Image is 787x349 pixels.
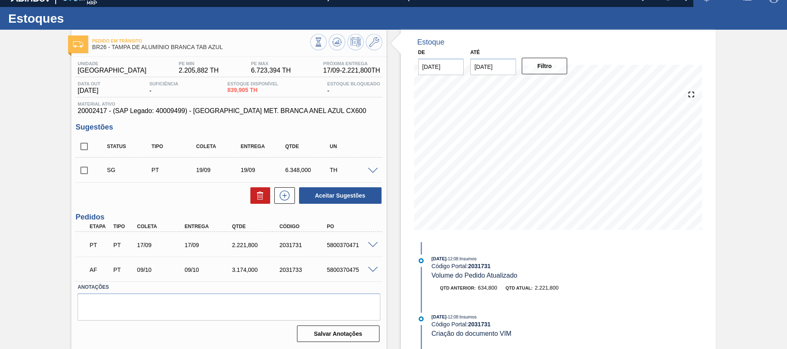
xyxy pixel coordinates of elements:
[468,321,491,328] strong: 2031731
[325,266,378,273] div: 5800370475
[246,187,270,204] div: Excluir Sugestões
[179,61,219,66] span: PE MIN
[295,186,382,205] div: Aceitar Sugestões
[419,316,424,321] img: atual
[522,58,568,74] button: Filtro
[182,266,236,273] div: 09/10/2025
[194,167,243,173] div: 19/09/2025
[78,67,146,74] span: [GEOGRAPHIC_DATA]
[78,87,100,94] span: [DATE]
[227,87,278,93] span: 839,905 TH
[92,44,310,50] span: BR26 - TAMPA DE ALUMÍNIO BRANCA TAB AZUL
[323,67,380,74] span: 17/09 - 2.221,800 TH
[535,285,558,291] span: 2.221,800
[431,314,446,319] span: [DATE]
[78,61,146,66] span: Unidade
[251,61,291,66] span: PE MAX
[73,41,83,47] img: Ícone
[87,224,112,229] div: Etapa
[505,285,533,290] span: Qtd atual:
[431,256,446,261] span: [DATE]
[147,81,180,94] div: -
[90,242,110,248] p: PT
[135,224,188,229] div: Coleta
[149,81,178,86] span: Suficiência
[458,256,477,261] span: : Insumos
[87,261,112,279] div: Aguardando Faturamento
[277,266,330,273] div: 2031733
[277,224,330,229] div: Código
[470,50,480,55] label: Até
[111,224,136,229] div: Tipo
[251,67,291,74] span: 6.723,394 TH
[92,38,310,43] span: Pedido em Trânsito
[194,144,243,149] div: Coleta
[283,167,332,173] div: 6.348,000
[478,285,497,291] span: 634,800
[447,257,458,261] span: - 12:08
[417,38,445,47] div: Estoque
[431,330,511,337] span: Criação do documento VIM
[277,242,330,248] div: 2031731
[366,34,382,50] button: Ir ao Master Data / Geral
[418,50,425,55] label: De
[230,224,283,229] div: Qtde
[299,187,382,204] button: Aceitar Sugestões
[325,81,382,94] div: -
[111,242,136,248] div: Pedido de Transferência
[230,266,283,273] div: 3.174,000
[135,266,188,273] div: 09/10/2025
[135,242,188,248] div: 17/09/2025
[468,263,491,269] strong: 2031731
[270,187,295,204] div: Nova sugestão
[78,281,380,293] label: Anotações
[470,59,516,75] input: dd/mm/yyyy
[328,167,377,173] div: TH
[447,315,458,319] span: - 12:08
[149,167,199,173] div: Pedido de Transferência
[227,81,278,86] span: Estoque Disponível
[325,224,378,229] div: PO
[431,321,627,328] div: Código Portal:
[179,67,219,74] span: 2.205,882 TH
[238,167,288,173] div: 19/09/2025
[75,123,382,132] h3: Sugestões
[230,242,283,248] div: 2.221,800
[149,144,199,149] div: Tipo
[78,101,380,106] span: Material ativo
[458,314,477,319] span: : Insumos
[182,224,236,229] div: Entrega
[327,81,380,86] span: Estoque Bloqueado
[105,167,154,173] div: Sugestão Criada
[182,242,236,248] div: 17/09/2025
[325,242,378,248] div: 5800370471
[328,144,377,149] div: UN
[238,144,288,149] div: Entrega
[431,272,517,279] span: Volume do Pedido Atualizado
[111,266,136,273] div: Pedido de Transferência
[323,61,380,66] span: Próxima Entrega
[297,325,379,342] button: Salvar Anotações
[78,107,380,115] span: 20002417 - (SAP Legado: 40009499) - [GEOGRAPHIC_DATA] MET. BRANCA ANEL AZUL CX600
[310,34,327,50] button: Visão Geral dos Estoques
[8,14,155,23] h1: Estoques
[419,258,424,263] img: atual
[283,144,332,149] div: Qtde
[78,81,100,86] span: Data out
[347,34,364,50] button: Programar Estoque
[90,266,110,273] p: AF
[87,236,112,254] div: Pedido em Trânsito
[418,59,464,75] input: dd/mm/yyyy
[75,213,382,222] h3: Pedidos
[431,263,627,269] div: Código Portal:
[105,144,154,149] div: Status
[329,34,345,50] button: Atualizar Gráfico
[440,285,476,290] span: Qtd anterior:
